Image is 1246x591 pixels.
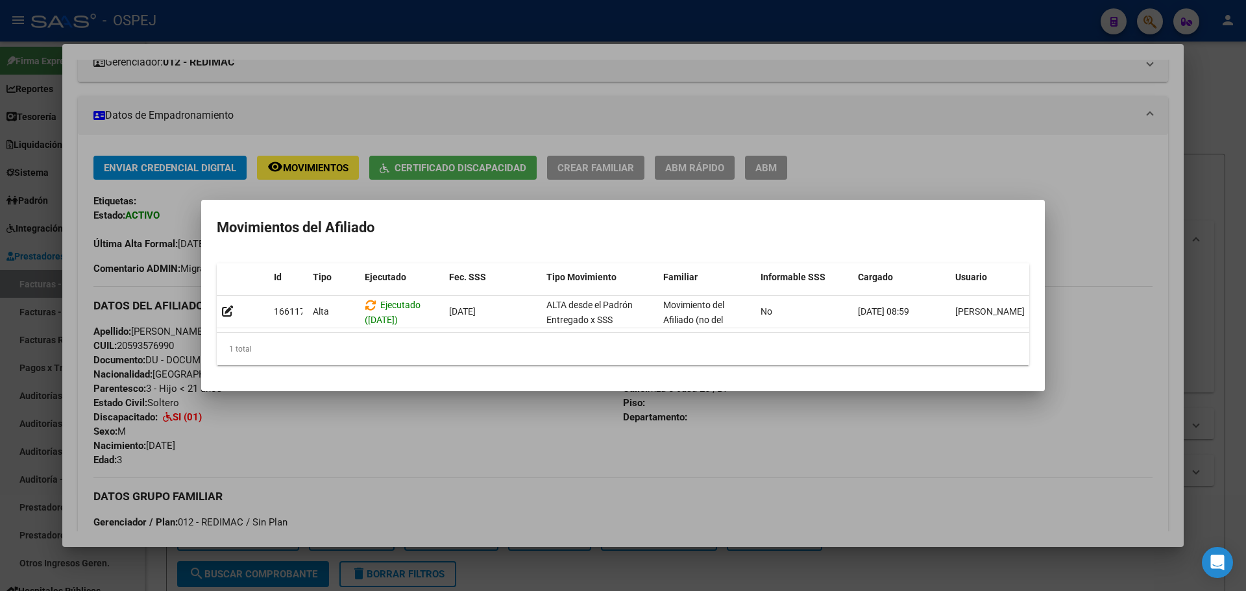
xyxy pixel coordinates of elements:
datatable-header-cell: Cargado [853,263,950,291]
datatable-header-cell: Fec. SSS [444,263,541,291]
span: Tipo Movimiento [546,272,617,282]
div: 1 total [217,333,1029,365]
span: Ejecutado ([DATE]) [365,300,421,325]
span: Cargado [858,272,893,282]
span: 166117 [274,306,305,317]
datatable-header-cell: Usuario [950,263,1047,291]
span: Tipo [313,272,332,282]
span: Movimiento del Afiliado (no del grupo) [663,300,724,340]
datatable-header-cell: Tipo [308,263,360,291]
div: Open Intercom Messenger [1202,547,1233,578]
span: [PERSON_NAME] [955,306,1025,317]
datatable-header-cell: Familiar [658,263,755,291]
span: Alta [313,306,329,317]
h2: Movimientos del Afiliado [217,215,1029,240]
span: ALTA desde el Padrón Entregado x SSS [546,300,633,325]
span: Ejecutado [365,272,406,282]
span: Familiar [663,272,698,282]
span: No [761,306,772,317]
datatable-header-cell: Informable SSS [755,263,853,291]
span: Id [274,272,282,282]
datatable-header-cell: Tipo Movimiento [541,263,658,291]
span: Fec. SSS [449,272,486,282]
datatable-header-cell: Id [269,263,308,291]
span: [DATE] 08:59 [858,306,909,317]
span: Informable SSS [761,272,825,282]
datatable-header-cell: Ejecutado [360,263,444,291]
span: Usuario [955,272,987,282]
span: [DATE] [449,306,476,317]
